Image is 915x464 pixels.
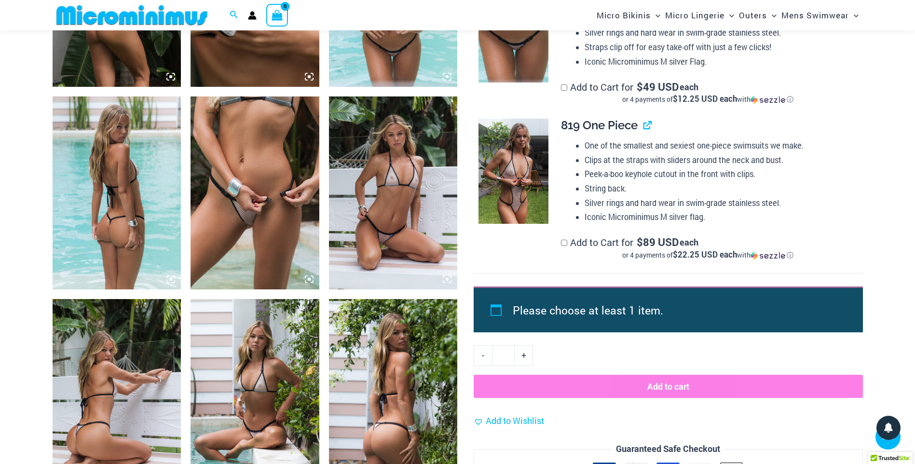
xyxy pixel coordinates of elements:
[561,250,855,260] div: or 4 payments of with
[53,96,181,289] img: Trade Winds Ivory/Ink 317 Top 453 Micro
[739,3,767,27] span: Outers
[561,250,855,260] div: or 4 payments of$22.25 USD eachwithSezzle Click to learn more about Sezzle
[663,3,737,27] a: Micro LingerieMenu ToggleMenu Toggle
[513,299,841,321] li: Please choose at least 1 item.
[751,251,785,260] img: Sezzle
[737,3,779,27] a: OutersMenu ToggleMenu Toggle
[492,345,515,366] input: Product quantity
[585,196,855,210] li: Silver rings and hard wear in swim-grade stainless steel.
[515,345,533,366] a: +
[781,3,849,27] span: Mens Swimwear
[594,3,663,27] a: Micro BikinisMenu ToggleMenu Toggle
[612,442,724,456] legend: Guaranteed Safe Checkout
[665,3,724,27] span: Micro Lingerie
[585,40,855,55] li: Straps clip off for easy take-off with just a few clicks!
[779,3,861,27] a: Mens SwimwearMenu ToggleMenu Toggle
[53,4,211,26] img: MM SHOP LOGO FLAT
[329,96,458,289] img: Trade Winds Ivory/Ink 317 Top 469 Thong
[651,3,660,27] span: Menu Toggle
[561,95,855,104] div: or 4 payments of$12.25 USD eachwithSezzle Click to learn more about Sezzle
[585,153,855,167] li: Clips at the straps with sliders around the neck and bust.
[585,138,855,153] li: One of the smallest and sexiest one-piece swimsuits we make.
[585,181,855,196] li: String back.
[478,119,548,224] img: Trade Winds Ivory/Ink 819 One Piece
[637,237,679,247] span: 89 USD
[585,55,855,69] li: Iconic Microminimus M silver Flag.
[585,167,855,181] li: Peek-a-boo keyhole cutout in the front with clips.
[561,236,855,260] label: Add to Cart for
[673,249,737,260] span: $22.25 USD each
[561,81,855,105] label: Add to Cart for
[266,4,288,26] a: View Shopping Cart, empty
[474,414,544,428] a: Add to Wishlist
[230,9,238,22] a: Search icon link
[767,3,777,27] span: Menu Toggle
[724,3,734,27] span: Menu Toggle
[680,82,698,92] span: each
[751,96,785,104] img: Sezzle
[561,84,567,91] input: Add to Cart for$49 USD eachor 4 payments of$12.25 USD eachwithSezzle Click to learn more about Se...
[673,93,737,104] span: $12.25 USD each
[248,11,257,20] a: Account icon link
[849,3,859,27] span: Menu Toggle
[593,1,863,29] nav: Site Navigation
[637,80,643,94] span: $
[585,26,855,40] li: Silver rings and hard wear in swim-grade stainless steel.
[474,345,492,366] a: -
[191,96,319,289] img: Trade Winds Ivory/Ink 469 Thong
[637,82,679,92] span: 49 USD
[561,240,567,246] input: Add to Cart for$89 USD eachor 4 payments of$22.25 USD eachwithSezzle Click to learn more about Se...
[561,118,638,132] span: 819 One Piece
[486,415,544,426] span: Add to Wishlist
[597,3,651,27] span: Micro Bikinis
[680,237,698,247] span: each
[474,375,862,398] button: Add to cart
[561,95,855,104] div: or 4 payments of with
[585,210,855,224] li: Iconic Microminimus M silver flag.
[637,235,643,249] span: $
